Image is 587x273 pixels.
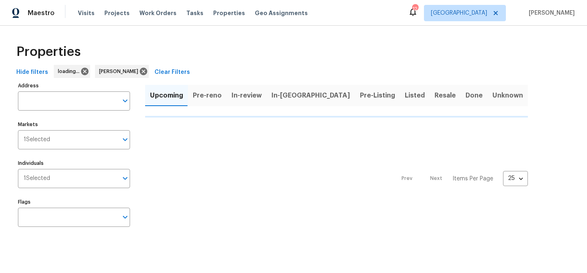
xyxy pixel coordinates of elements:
span: Pre-Listing [360,90,395,101]
span: Maestro [28,9,55,17]
span: Listed [405,90,425,101]
span: Properties [213,9,245,17]
span: Work Orders [139,9,177,17]
button: Open [119,211,131,223]
span: Tasks [186,10,203,16]
button: Clear Filters [151,65,193,80]
nav: Pagination Navigation [394,122,528,235]
button: Open [119,95,131,107]
button: Open [119,173,131,184]
p: Items Per Page [452,175,493,183]
span: [PERSON_NAME] [99,67,141,75]
span: Pre-reno [193,90,222,101]
span: Hide filters [16,67,48,78]
span: Clear Filters [154,67,190,78]
span: Projects [104,9,130,17]
div: loading... [54,65,90,78]
div: 25 [503,168,528,189]
span: Visits [78,9,95,17]
span: Done [466,90,483,101]
button: Open [119,134,131,145]
label: Markets [18,122,130,127]
span: [PERSON_NAME] [525,9,575,17]
label: Individuals [18,161,130,166]
span: loading... [58,67,83,75]
span: In-[GEOGRAPHIC_DATA] [271,90,350,101]
span: 1 Selected [24,175,50,182]
span: [GEOGRAPHIC_DATA] [431,9,487,17]
span: Unknown [492,90,523,101]
button: Hide filters [13,65,51,80]
div: [PERSON_NAME] [95,65,149,78]
div: 12 [412,5,418,13]
span: Resale [435,90,456,101]
span: 1 Selected [24,136,50,143]
label: Address [18,83,130,88]
label: Flags [18,200,130,204]
span: Geo Assignments [255,9,308,17]
span: In-review [232,90,262,101]
span: Upcoming [150,90,183,101]
span: Properties [16,48,81,56]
